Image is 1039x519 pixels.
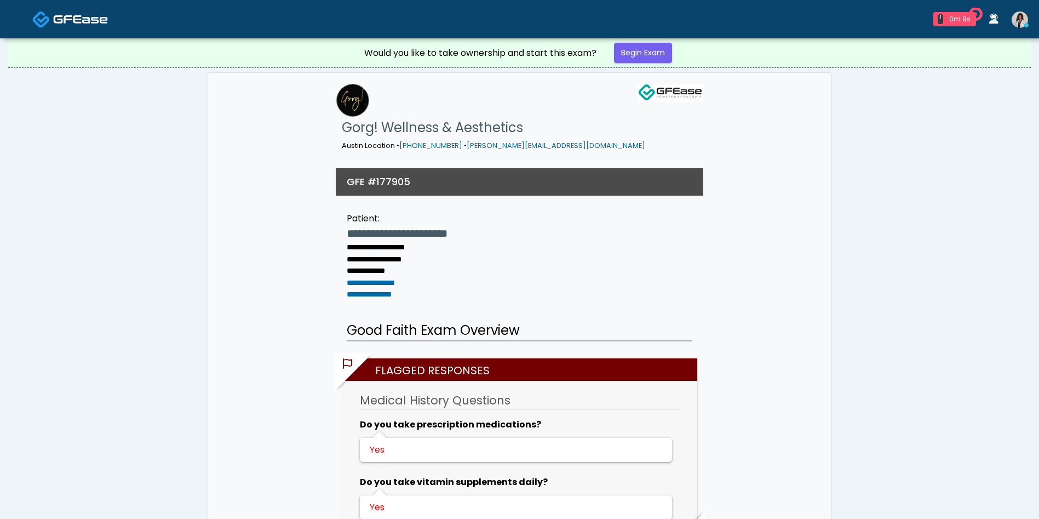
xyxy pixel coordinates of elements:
h3: GFE #177905 [347,175,410,189]
div: Patient: [347,212,447,225]
img: Rachael Hunt [1012,12,1028,28]
div: Yes [370,501,659,514]
small: Austin Location [342,141,645,150]
a: [PHONE_NUMBER] [399,141,462,150]
span: • [397,141,399,150]
div: Yes [370,443,659,457]
a: 1 0m 9s [927,8,983,31]
h1: Gorg! Wellness & Aesthetics [342,117,645,139]
h3: Medical History Questions [360,392,679,409]
h2: Flagged Responses [348,358,697,381]
div: 0m 9s [948,14,972,24]
div: Would you like to take ownership and start this exam? [364,47,596,60]
h2: Good Faith Exam Overview [347,321,692,341]
a: Docovia [32,1,108,37]
img: Docovia [32,10,50,28]
b: Do you take vitamin supplements daily? [360,476,548,488]
span: • [464,141,467,150]
a: [PERSON_NAME][EMAIL_ADDRESS][DOMAIN_NAME] [467,141,645,150]
img: GFEase Logo [638,84,703,101]
a: Begin Exam [614,43,672,63]
img: Docovia [53,14,108,25]
div: 1 [938,14,943,24]
img: Gorg! Wellness & Aesthetics [336,84,369,117]
b: Do you take prescription medications? [360,418,541,431]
